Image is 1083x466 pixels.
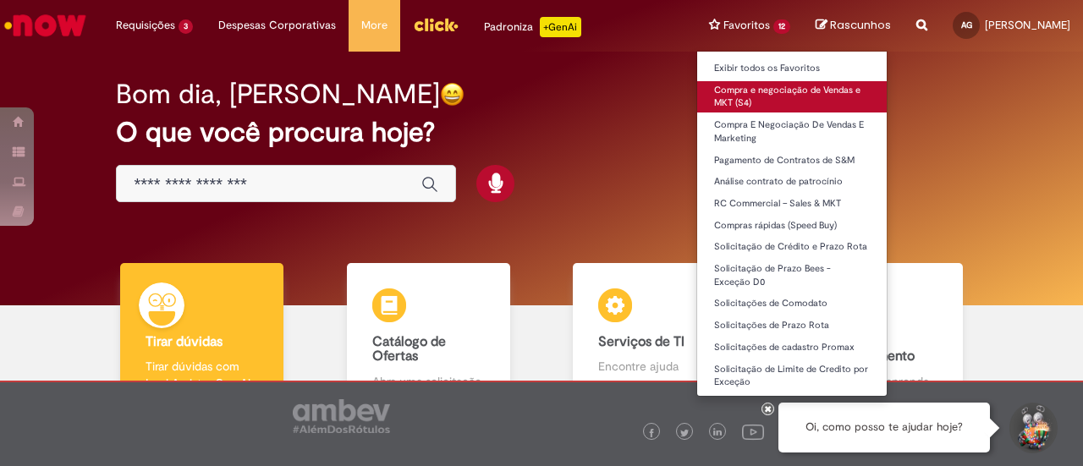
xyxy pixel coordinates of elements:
[116,118,966,147] h2: O que você procura hoje?
[696,51,888,397] ul: Favoritos
[697,217,887,235] a: Compras rápidas (Speed Buy)
[697,173,887,191] a: Análise contrato de patrocínio
[773,19,790,34] span: 12
[647,429,656,437] img: logo_footer_facebook.png
[742,420,764,442] img: logo_footer_youtube.png
[825,333,915,365] b: Base de Conhecimento
[697,195,887,213] a: RC Commercial – Sales & MKT
[372,333,446,365] b: Catálogo de Ofertas
[598,358,711,375] p: Encontre ajuda
[598,333,684,350] b: Serviços de TI
[697,294,887,313] a: Solicitações de Comodato
[89,263,316,409] a: Tirar dúvidas Tirar dúvidas com Lupi Assist e Gen Ai
[697,81,887,112] a: Compra e negociação de Vendas e MKT (S4)
[778,403,990,452] div: Oi, como posso te ajudar hoje?
[697,316,887,335] a: Solicitações de Prazo Rota
[985,18,1070,32] span: [PERSON_NAME]
[697,338,887,357] a: Solicitações de cadastro Promax
[830,17,891,33] span: Rascunhos
[697,238,887,256] a: Solicitação de Crédito e Prazo Rota
[116,79,440,109] h2: Bom dia, [PERSON_NAME]
[116,17,175,34] span: Requisições
[961,19,972,30] span: AG
[713,428,722,438] img: logo_footer_linkedin.png
[680,429,689,437] img: logo_footer_twitter.png
[1007,403,1058,453] button: Iniciar Conversa de Suporte
[316,263,542,409] a: Catálogo de Ofertas Abra uma solicitação
[697,260,887,291] a: Solicitação de Prazo Bees - Exceção D0
[361,17,388,34] span: More
[697,151,887,170] a: Pagamento de Contratos de S&M
[540,17,581,37] p: +GenAi
[484,17,581,37] div: Padroniza
[697,360,887,392] a: Solicitação de Limite de Credito por Exceção
[372,373,485,390] p: Abra uma solicitação
[413,12,459,37] img: click_logo_yellow_360x200.png
[816,18,891,34] a: Rascunhos
[146,358,258,392] p: Tirar dúvidas com Lupi Assist e Gen Ai
[541,263,768,409] a: Serviços de TI Encontre ajuda
[218,17,336,34] span: Despesas Corporativas
[146,333,223,350] b: Tirar dúvidas
[293,399,390,433] img: logo_footer_ambev_rotulo_gray.png
[697,116,887,147] a: Compra E Negociação De Vendas E Marketing
[697,59,887,78] a: Exibir todos os Favoritos
[2,8,89,42] img: ServiceNow
[179,19,193,34] span: 3
[723,17,770,34] span: Favoritos
[440,82,465,107] img: happy-face.png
